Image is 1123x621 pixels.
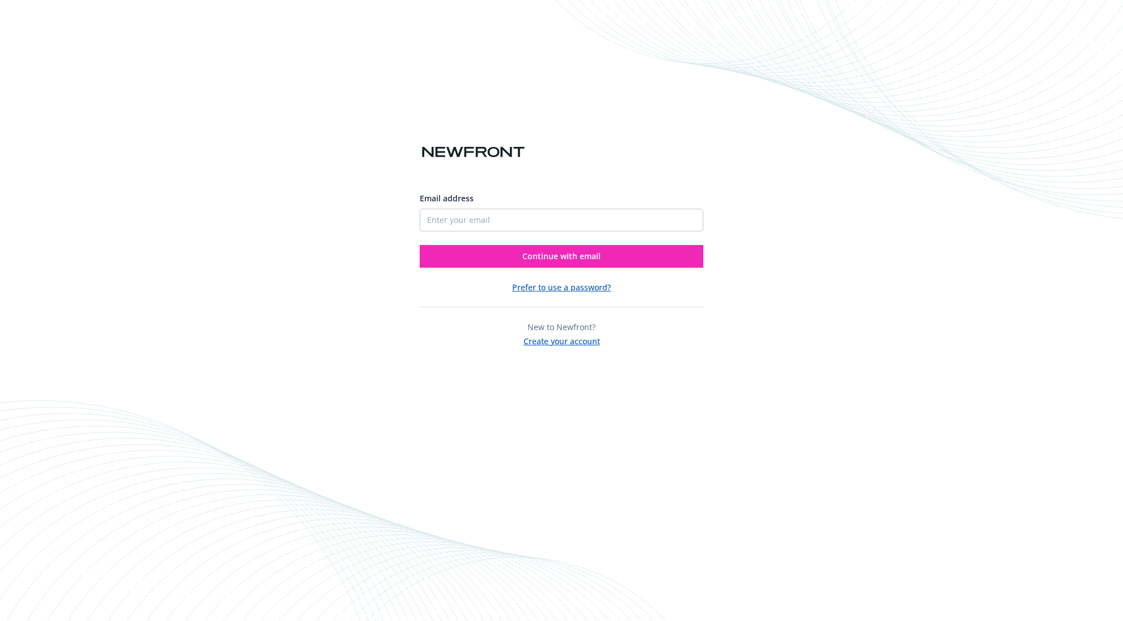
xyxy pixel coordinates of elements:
[527,322,596,332] span: New to Newfront?
[420,209,703,231] input: Enter your email
[420,142,527,162] img: Newfront logo
[523,333,600,347] button: Create your account
[420,193,474,204] span: Email address
[522,251,601,261] span: Continue with email
[420,245,703,268] button: Continue with email
[512,281,611,293] button: Prefer to use a password?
